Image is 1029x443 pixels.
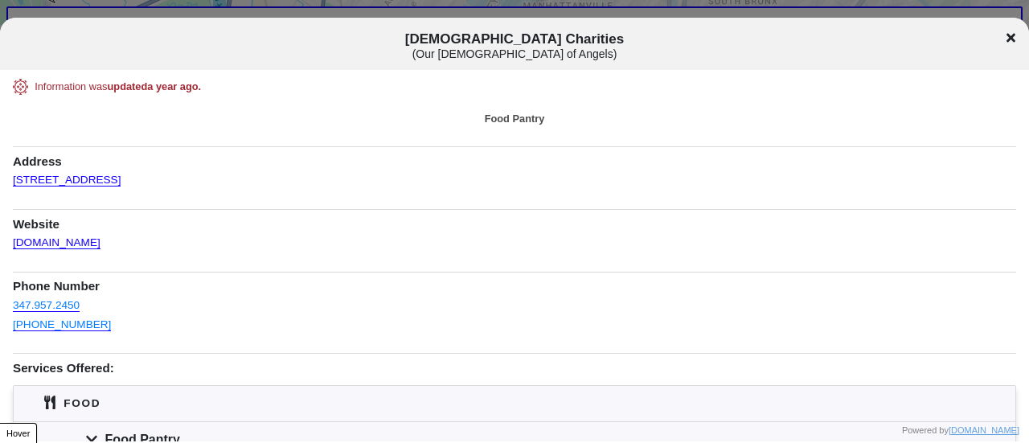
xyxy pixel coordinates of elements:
[13,310,111,331] a: [PHONE_NUMBER]
[13,353,1016,376] h1: Services Offered:
[13,228,100,249] a: [DOMAIN_NAME]
[13,318,111,330] a: [PHONE_NUMBER]
[13,290,80,312] a: 347.957.2450
[949,425,1019,435] a: [DOMAIN_NAME]
[13,209,1016,232] h1: Website
[13,299,80,311] a: 347.957.2450
[902,424,1019,437] div: Powered by
[13,111,1016,126] div: Food Pantry
[13,165,121,187] a: [STREET_ADDRESS]
[64,395,100,412] div: Food
[13,146,1016,170] h1: Address
[35,79,994,94] div: Information was
[108,80,202,92] span: updated a year ago .
[88,31,941,61] span: [DEMOGRAPHIC_DATA] Charities
[88,47,941,61] div: ( Our [DEMOGRAPHIC_DATA] of Angels )
[13,272,1016,295] h1: Phone Number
